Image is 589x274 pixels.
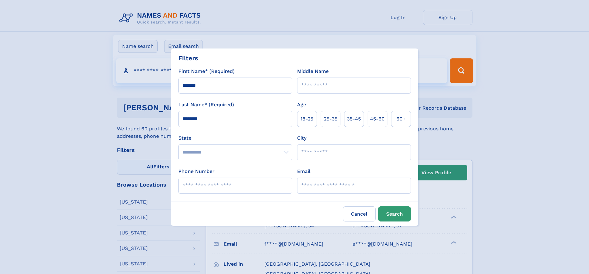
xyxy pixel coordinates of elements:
span: 25‑35 [324,115,337,123]
label: Last Name* (Required) [178,101,234,108]
div: Filters [178,53,198,63]
label: Middle Name [297,68,329,75]
span: 60+ [396,115,406,123]
label: Age [297,101,306,108]
label: Cancel [343,206,376,221]
label: Phone Number [178,168,215,175]
label: State [178,134,292,142]
label: First Name* (Required) [178,68,235,75]
button: Search [378,206,411,221]
span: 18‑25 [301,115,313,123]
span: 35‑45 [347,115,361,123]
label: City [297,134,306,142]
span: 45‑60 [370,115,385,123]
label: Email [297,168,310,175]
